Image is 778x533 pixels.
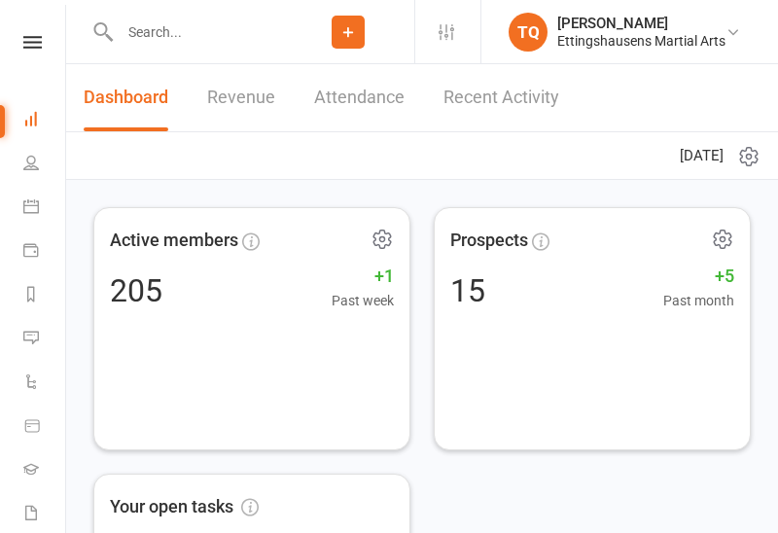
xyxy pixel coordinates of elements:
[443,64,559,131] a: Recent Activity
[84,64,168,131] a: Dashboard
[314,64,405,131] a: Attendance
[110,227,238,255] span: Active members
[557,15,725,32] div: [PERSON_NAME]
[114,18,282,46] input: Search...
[332,290,394,311] span: Past week
[680,144,724,167] span: [DATE]
[663,263,734,291] span: +5
[663,290,734,311] span: Past month
[23,231,67,274] a: Payments
[509,13,548,52] div: TQ
[450,275,485,306] div: 15
[23,187,67,231] a: Calendar
[207,64,275,131] a: Revenue
[23,143,67,187] a: People
[23,99,67,143] a: Dashboard
[110,275,162,306] div: 205
[110,493,259,521] span: Your open tasks
[332,263,394,291] span: +1
[450,227,528,255] span: Prospects
[23,274,67,318] a: Reports
[23,406,67,449] a: Product Sales
[557,32,725,50] div: Ettingshausens Martial Arts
